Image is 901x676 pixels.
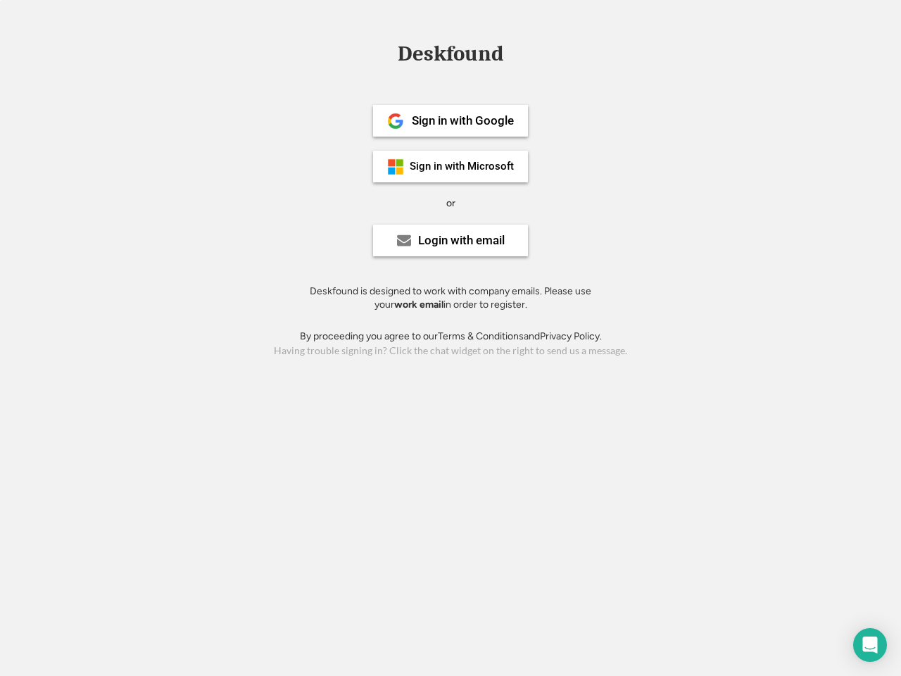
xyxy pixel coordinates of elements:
div: Sign in with Google [412,115,514,127]
div: or [446,196,455,211]
strong: work email [394,299,443,311]
div: By proceeding you agree to our and [300,330,602,344]
div: Open Intercom Messenger [853,628,887,662]
div: Sign in with Microsoft [410,161,514,172]
a: Terms & Conditions [438,330,524,342]
div: Deskfound is designed to work with company emails. Please use your in order to register. [292,284,609,312]
a: Privacy Policy. [540,330,602,342]
div: Deskfound [391,43,510,65]
img: 1024px-Google__G__Logo.svg.png [387,113,404,130]
div: Login with email [418,234,505,246]
img: ms-symbollockup_mssymbol_19.png [387,158,404,175]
